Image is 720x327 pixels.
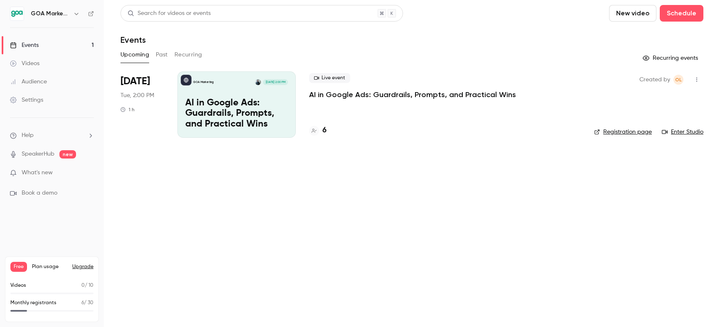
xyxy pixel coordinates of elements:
[22,189,57,198] span: Book a demo
[322,125,327,136] h4: 6
[128,9,211,18] div: Search for videos or events
[10,299,57,307] p: Monthly registrants
[309,73,350,83] span: Live event
[84,169,94,177] iframe: Noticeable Trigger
[120,48,149,61] button: Upcoming
[81,283,85,288] span: 0
[177,71,296,138] a: AI in Google Ads: Guardrails, Prompts, and Practical WinsGOA MarketingLuke Boudour[DATE] 2:00 PMA...
[120,91,154,100] span: Tue, 2:00 PM
[120,71,164,138] div: Sep 23 Tue, 2:00 PM (Europe/London)
[660,5,703,22] button: Schedule
[675,75,682,85] span: OL
[174,48,202,61] button: Recurring
[81,300,84,305] span: 6
[81,282,93,289] p: / 10
[10,7,24,20] img: GOA Marketing
[10,41,39,49] div: Events
[10,131,94,140] li: help-dropdown-opener
[255,79,261,85] img: Luke Boudour
[10,78,47,86] div: Audience
[59,150,76,159] span: new
[120,75,150,88] span: [DATE]
[185,98,288,130] p: AI in Google Ads: Guardrails, Prompts, and Practical Wins
[309,125,327,136] a: 6
[72,264,93,270] button: Upgrade
[22,168,53,177] span: What's new
[81,299,93,307] p: / 30
[22,131,34,140] span: Help
[10,282,26,289] p: Videos
[639,51,703,65] button: Recurring events
[10,262,27,272] span: Free
[263,79,288,85] span: [DATE] 2:00 PM
[156,48,168,61] button: Past
[10,96,43,104] div: Settings
[662,128,703,136] a: Enter Studio
[673,75,683,85] span: Olivia Lauridsen
[609,5,656,22] button: New video
[120,35,146,45] h1: Events
[10,59,39,68] div: Videos
[120,106,135,113] div: 1 h
[31,10,70,18] h6: GOA Marketing
[193,80,214,84] p: GOA Marketing
[639,75,670,85] span: Created by
[594,128,652,136] a: Registration page
[22,150,54,159] a: SpeakerHub
[309,90,516,100] a: AI in Google Ads: Guardrails, Prompts, and Practical Wins
[32,264,67,270] span: Plan usage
